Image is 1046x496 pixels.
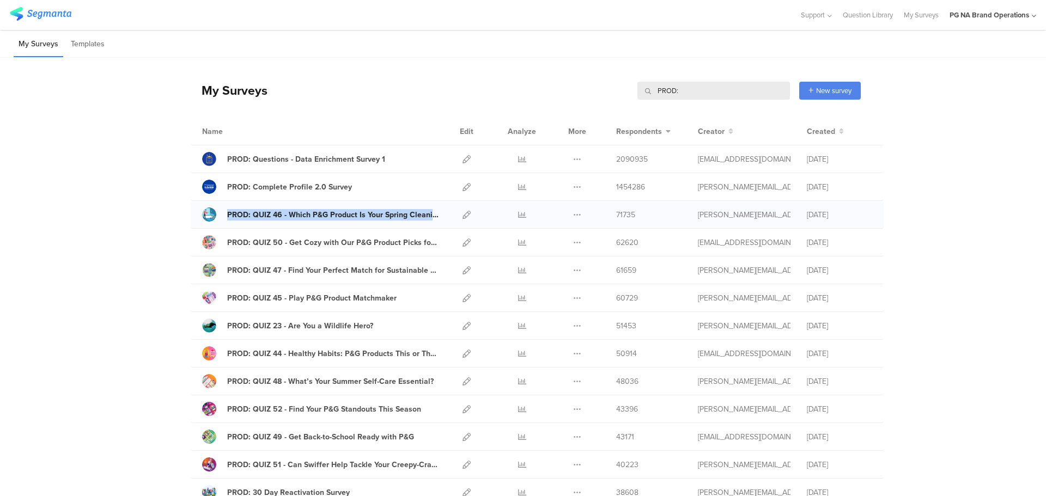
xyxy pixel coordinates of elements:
[202,291,397,305] a: PROD: QUIZ 45 - Play P&G Product Matchmaker
[202,430,414,444] a: PROD: QUIZ 49 - Get Back-to-School Ready with P&G
[10,7,71,21] img: segmanta logo
[807,376,872,387] div: [DATE]
[616,265,636,276] span: 61659
[816,85,852,96] span: New survey
[698,126,733,137] button: Creator
[698,320,790,332] div: chellappa.uc@pg.com
[227,459,439,470] div: PROD: QUIZ 51 - Can Swiffer Help Tackle Your Creepy-Crawlies?
[698,292,790,304] div: harish.kumar@ltimindtree.com
[698,348,790,359] div: varun.yadav@mindtree.com
[616,403,638,415] span: 43396
[698,431,790,443] div: varun.yadav@mindtree.com
[801,10,825,20] span: Support
[202,374,434,388] a: PROD: QUIZ 48 - What’s Your Summer Self-Care Essential?
[202,180,352,194] a: PROD: Complete Profile 2.0 Survey
[616,292,638,304] span: 60729
[698,181,790,193] div: chellappa.uc@pg.com
[191,81,267,100] div: My Surveys
[698,126,725,137] span: Creator
[227,265,439,276] div: PROD: QUIZ 47 - Find Your Perfect Match for Sustainable Living
[698,209,790,221] div: harish.kumar@ltimindtree.com
[227,431,414,443] div: PROD: QUIZ 49 - Get Back-to-School Ready with P&G
[807,126,835,137] span: Created
[698,237,790,248] div: varun.yadav@mindtree.com
[202,319,373,333] a: PROD: QUIZ 23 - Are You a Wildlife Hero?
[616,431,634,443] span: 43171
[506,118,538,145] div: Analyze
[202,263,439,277] a: PROD: QUIZ 47 - Find Your Perfect Match for Sustainable Living
[807,237,872,248] div: [DATE]
[698,265,790,276] div: harish.kumar@ltimindtree.com
[698,154,790,165] div: jb@segmanta.com
[807,209,872,221] div: [DATE]
[616,348,637,359] span: 50914
[202,207,439,222] a: PROD: QUIZ 46 - Which P&G Product Is Your Spring Cleaning Must-Have?
[202,346,439,360] a: PROD: QUIZ 44 - Healthy Habits: P&G Products This or That?
[807,320,872,332] div: [DATE]
[698,376,790,387] div: harish.kumar@ltimindtree.com
[807,348,872,359] div: [DATE]
[227,237,439,248] div: PROD: QUIZ 50 - Get Cozy with Our P&G Product Picks for Fall
[616,181,645,193] span: 1454286
[698,459,790,470] div: harish.kumar@ltimindtree.com
[616,237,638,248] span: 62620
[807,403,872,415] div: [DATE]
[616,126,662,137] span: Respondents
[616,376,638,387] span: 48036
[698,403,790,415] div: harish.kumar@ltimindtree.com
[455,118,478,145] div: Edit
[227,403,421,415] div: PROD: QUIZ 52 - Find Your P&G Standouts This Season
[807,431,872,443] div: [DATE]
[616,126,671,137] button: Respondents
[807,126,844,137] button: Created
[14,32,63,57] li: My Surveys
[616,209,635,221] span: 71735
[227,154,385,165] div: PROD: Questions - Data Enrichment Survey 1
[637,82,790,100] input: Survey Name, Creator...
[202,152,385,166] a: PROD: Questions - Data Enrichment Survey 1
[227,320,373,332] div: PROD: QUIZ 23 - Are You a Wildlife Hero?
[202,126,267,137] div: Name
[227,376,434,387] div: PROD: QUIZ 48 - What’s Your Summer Self-Care Essential?
[202,402,421,416] a: PROD: QUIZ 52 - Find Your P&G Standouts This Season
[807,292,872,304] div: [DATE]
[227,292,397,304] div: PROD: QUIZ 45 - Play P&G Product Matchmaker
[227,209,439,221] div: PROD: QUIZ 46 - Which P&G Product Is Your Spring Cleaning Must-Have?
[807,154,872,165] div: [DATE]
[616,459,638,470] span: 40223
[202,457,439,471] a: PROD: QUIZ 51 - Can Swiffer Help Tackle Your Creepy-Crawlies?
[616,320,636,332] span: 51453
[565,118,589,145] div: More
[227,348,439,359] div: PROD: QUIZ 44 - Healthy Habits: P&G Products This or That?
[807,459,872,470] div: [DATE]
[227,181,352,193] div: PROD: Complete Profile 2.0 Survey
[807,181,872,193] div: [DATE]
[202,235,439,249] a: PROD: QUIZ 50 - Get Cozy with Our P&G Product Picks for Fall
[66,32,110,57] li: Templates
[807,265,872,276] div: [DATE]
[616,154,648,165] span: 2090935
[950,10,1029,20] div: PG NA Brand Operations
